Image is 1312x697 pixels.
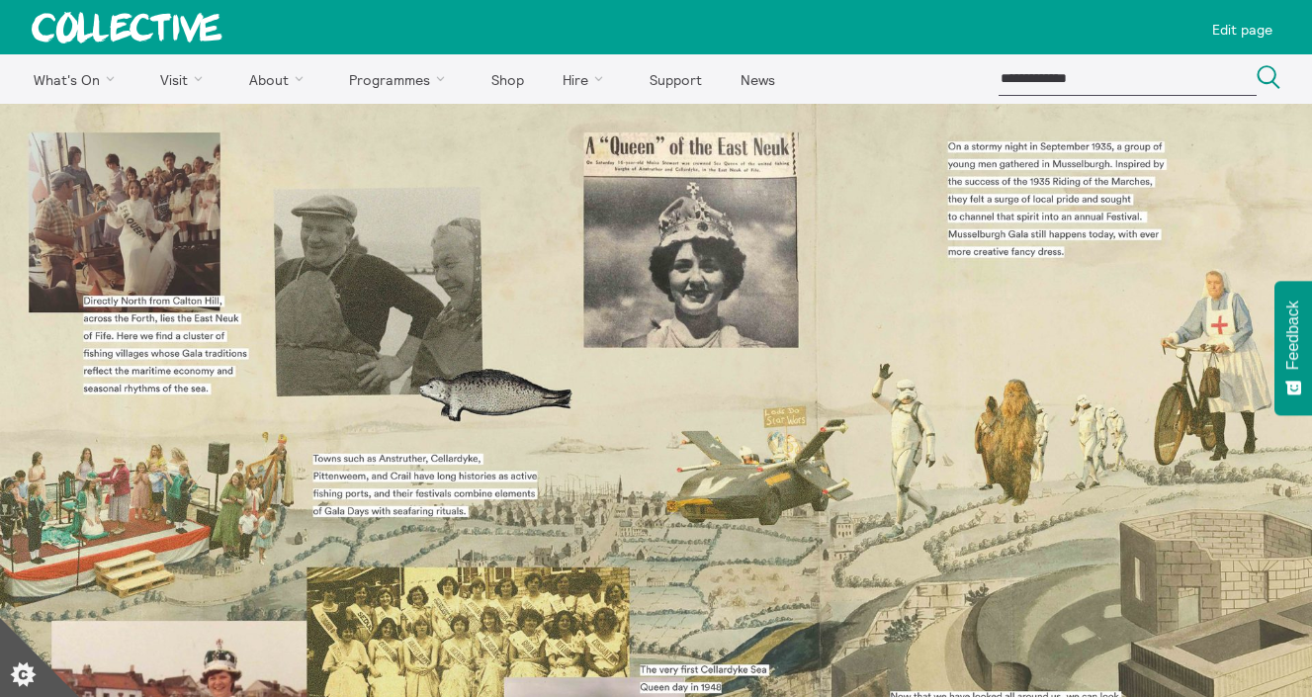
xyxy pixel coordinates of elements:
p: Edit page [1212,22,1272,38]
a: Edit page [1204,8,1280,46]
a: Hire [546,54,629,104]
a: Programmes [332,54,471,104]
button: Feedback - Show survey [1274,281,1312,415]
span: Feedback [1284,301,1302,370]
a: What's On [16,54,139,104]
a: News [723,54,792,104]
a: Visit [143,54,228,104]
a: About [231,54,328,104]
a: Support [632,54,719,104]
a: Shop [474,54,541,104]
